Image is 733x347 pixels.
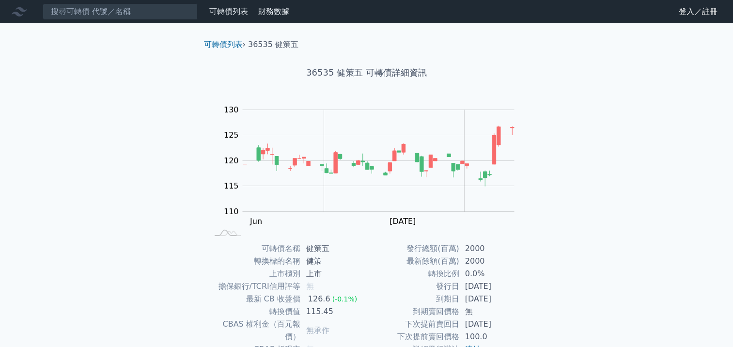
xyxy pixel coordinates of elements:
td: 無 [459,305,526,318]
td: 發行日 [367,280,459,293]
td: 上市櫃別 [208,268,300,280]
td: 115.45 [300,305,367,318]
span: 無承作 [306,326,329,335]
td: CBAS 權利金（百元報價） [208,318,300,343]
span: (-0.1%) [332,295,358,303]
tspan: [DATE] [390,217,416,226]
td: 2000 [459,242,526,255]
tspan: 120 [224,156,239,165]
td: [DATE] [459,280,526,293]
td: 轉換標的名稱 [208,255,300,268]
td: 100.0 [459,331,526,343]
td: 健策五 [300,242,367,255]
td: 2000 [459,255,526,268]
input: 搜尋可轉債 代號／名稱 [43,3,198,20]
td: 上市 [300,268,367,280]
td: 擔保銀行/TCRI信用評等 [208,280,300,293]
td: 轉換比例 [367,268,459,280]
td: 下次提前賣回價格 [367,331,459,343]
td: [DATE] [459,318,526,331]
a: 可轉債列表 [209,7,248,16]
a: 可轉債列表 [204,40,243,49]
td: 到期賣回價格 [367,305,459,318]
tspan: Jun [250,217,262,226]
h1: 36535 健策五 可轉債詳細資訊 [196,66,537,79]
td: 到期日 [367,293,459,305]
td: 最新 CB 收盤價 [208,293,300,305]
td: 可轉債名稱 [208,242,300,255]
li: 36535 健策五 [248,39,298,50]
td: 下次提前賣回日 [367,318,459,331]
td: 發行總額(百萬) [367,242,459,255]
li: › [204,39,246,50]
tspan: 125 [224,130,239,140]
g: Chart [218,105,529,226]
div: 126.6 [306,293,332,305]
td: 0.0% [459,268,526,280]
a: 登入／註冊 [671,4,725,19]
td: 健策 [300,255,367,268]
td: 最新餘額(百萬) [367,255,459,268]
td: 轉換價值 [208,305,300,318]
tspan: 115 [224,181,239,190]
td: [DATE] [459,293,526,305]
span: 無 [306,282,314,291]
tspan: 130 [224,105,239,114]
tspan: 110 [224,207,239,216]
a: 財務數據 [258,7,289,16]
